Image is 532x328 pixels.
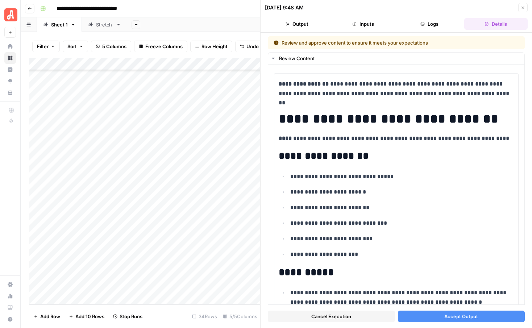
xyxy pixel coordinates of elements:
button: Review Content [268,53,524,64]
a: Home [4,41,16,52]
span: Sort [67,43,77,50]
button: Details [464,18,528,30]
span: Stop Runs [120,313,142,320]
a: Browse [4,52,16,64]
button: Undo [235,41,263,52]
button: Add Row [29,311,65,322]
a: Sheet 1 [37,17,82,32]
a: Usage [4,290,16,302]
span: Row Height [201,43,228,50]
button: Stop Runs [109,311,147,322]
a: Opportunities [4,75,16,87]
img: Angi Logo [4,8,17,21]
button: Freeze Columns [134,41,187,52]
div: Stretch [96,21,113,28]
span: Undo [246,43,259,50]
button: Workspace: Angi [4,6,16,24]
button: Filter [32,41,60,52]
button: Accept Output [398,311,525,322]
span: Cancel Execution [311,313,351,320]
a: Your Data [4,87,16,99]
button: Output [265,18,328,30]
a: Learning Hub [4,302,16,314]
span: Filter [37,43,49,50]
a: Settings [4,279,16,290]
div: [DATE] 9:48 AM [265,4,304,11]
span: 5 Columns [102,43,126,50]
a: Insights [4,64,16,75]
div: Review and approve content to ensure it meets your expectations [274,39,474,46]
button: Row Height [190,41,232,52]
button: Cancel Execution [268,311,395,322]
div: Sheet 1 [51,21,68,28]
button: 5 Columns [91,41,131,52]
a: Stretch [82,17,127,32]
button: Help + Support [4,314,16,325]
span: Add Row [40,313,60,320]
button: Sort [63,41,88,52]
div: Review Content [279,55,520,62]
button: Inputs [331,18,395,30]
div: 34 Rows [189,311,220,322]
button: Logs [398,18,461,30]
span: Accept Output [444,313,478,320]
button: Add 10 Rows [65,311,109,322]
span: Freeze Columns [145,43,183,50]
div: 5/5 Columns [220,311,260,322]
span: Add 10 Rows [75,313,104,320]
